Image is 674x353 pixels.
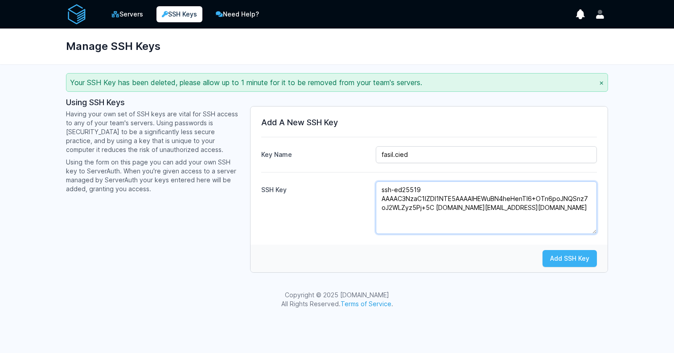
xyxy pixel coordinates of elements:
p: Using the form on this page you can add your own SSH key to ServerAuth. When you're given access ... [66,158,239,193]
h3: Using SSH Keys [66,97,239,108]
div: Your SSH Key has been deleted, please allow up to 1 minute for it to be removed from your team's ... [66,73,608,92]
p: Having your own set of SSH keys are vital for SSH access to any of your team's servers. Using pas... [66,110,239,154]
img: serverAuth logo [66,4,87,25]
button: Add SSH Key [542,250,597,267]
a: Terms of Service [341,300,391,308]
label: SSH Key [261,182,368,194]
a: Need Help? [210,5,265,23]
button: show notifications [572,6,588,22]
label: Key Name [261,147,368,159]
a: Servers [105,5,149,23]
h1: Manage SSH Keys [66,36,160,57]
button: User menu [592,6,608,22]
button: × [599,77,604,88]
h3: Add A New SSH Key [261,117,597,128]
a: SSH Keys [156,6,202,22]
